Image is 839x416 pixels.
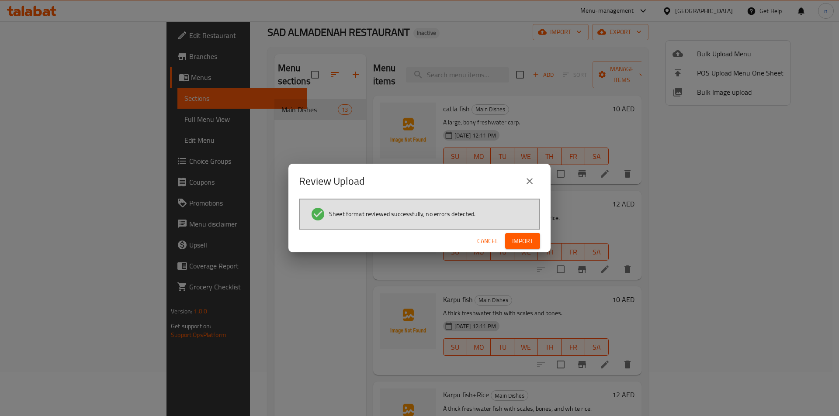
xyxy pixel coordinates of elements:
button: Cancel [474,233,502,249]
span: Import [512,236,533,247]
button: close [519,171,540,192]
h2: Review Upload [299,174,365,188]
button: Import [505,233,540,249]
span: Sheet format reviewed successfully, no errors detected. [329,210,475,218]
span: Cancel [477,236,498,247]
